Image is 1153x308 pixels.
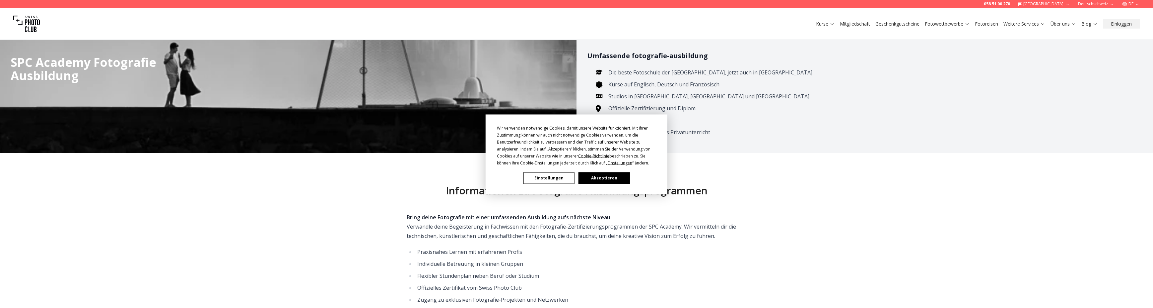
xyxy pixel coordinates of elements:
button: Einstellungen [523,172,575,184]
span: Cookie-Richtlinie [578,153,609,158]
div: Wir verwenden notwendige Cookies, damit unsere Website funktioniert. Mit Ihrer Zustimmung können ... [497,124,656,166]
div: Cookie Consent Prompt [486,114,667,194]
button: Akzeptieren [578,172,630,184]
span: Einstellungen [608,160,632,165]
